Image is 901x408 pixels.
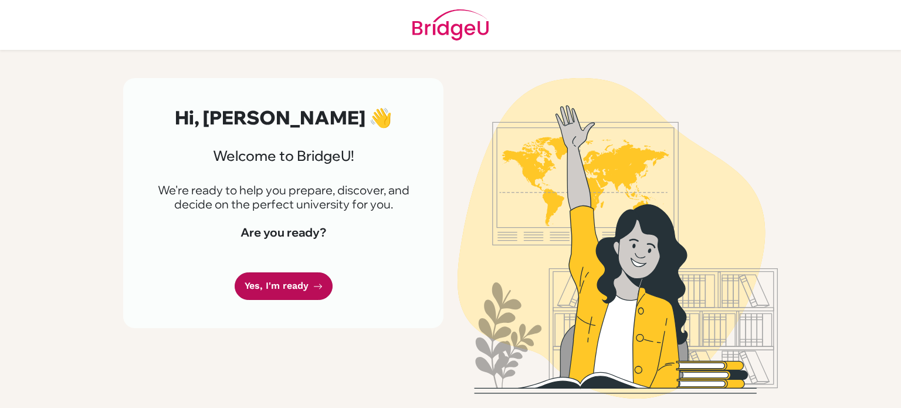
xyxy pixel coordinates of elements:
h2: Hi, [PERSON_NAME] 👋 [151,106,415,129]
h4: Are you ready? [151,225,415,240]
h3: Welcome to BridgeU! [151,147,415,164]
p: We're ready to help you prepare, discover, and decide on the perfect university for you. [151,183,415,211]
a: Yes, I'm ready [235,272,333,300]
